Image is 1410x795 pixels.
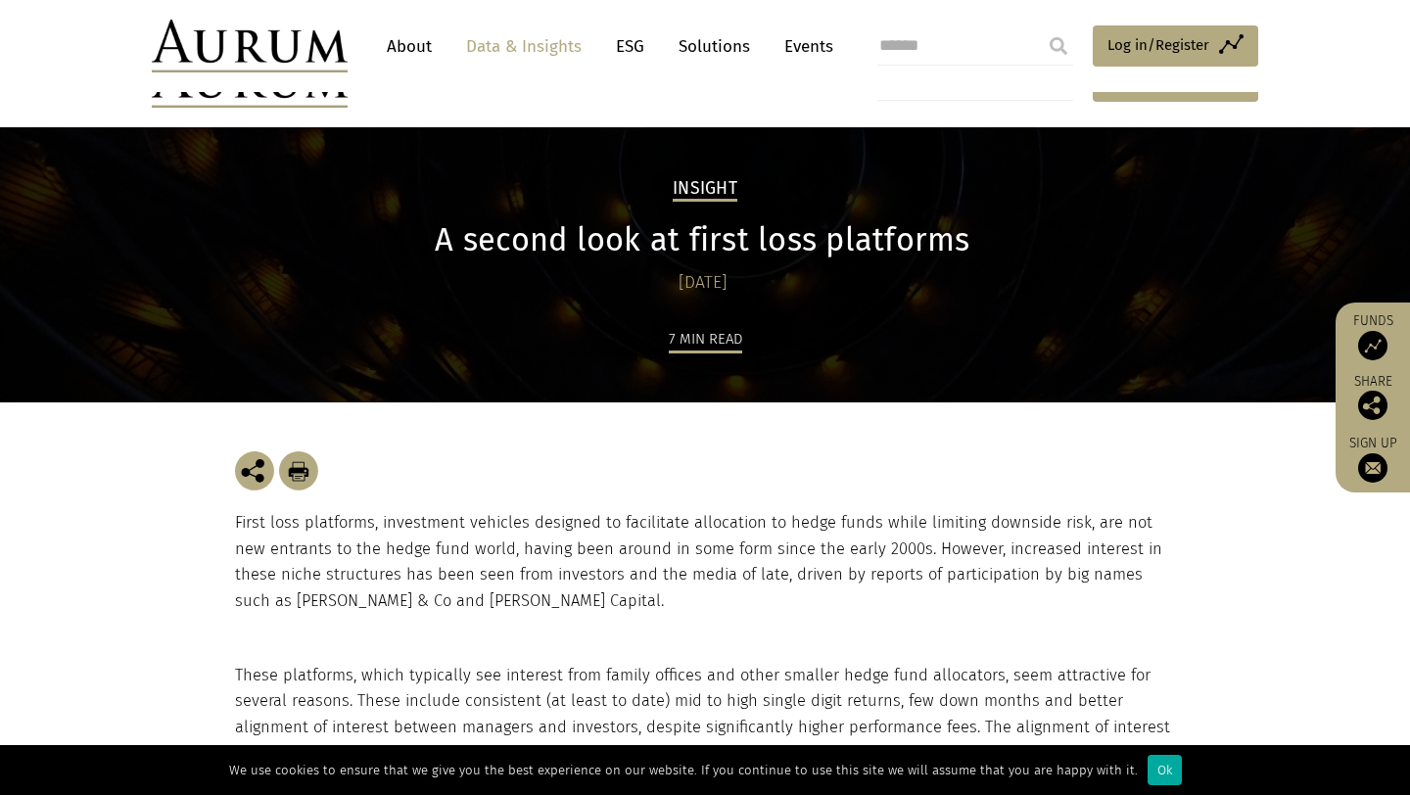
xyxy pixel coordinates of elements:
h2: Insight [673,178,737,202]
div: Share [1345,375,1400,420]
img: Share this post [1358,391,1387,420]
p: First loss platforms, investment vehicles designed to facilitate allocation to hedge funds while ... [235,510,1175,614]
a: Data & Insights [456,28,591,65]
div: Ok [1148,755,1182,785]
div: 7 min read [669,327,742,353]
div: [DATE] [235,269,1170,297]
a: Sign up [1345,435,1400,483]
a: About [377,28,442,65]
img: Access Funds [1358,331,1387,360]
span: Log in/Register [1107,33,1209,57]
img: Download Article [279,451,318,491]
img: Sign up to our newsletter [1358,453,1387,483]
a: Solutions [669,28,760,65]
input: Submit [1039,26,1078,66]
a: Log in/Register [1093,25,1258,67]
a: Funds [1345,312,1400,360]
a: ESG [606,28,654,65]
img: Share this post [235,451,274,491]
img: Aurum [152,20,348,72]
a: Events [775,28,833,65]
h1: A second look at first loss platforms [235,221,1170,259]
